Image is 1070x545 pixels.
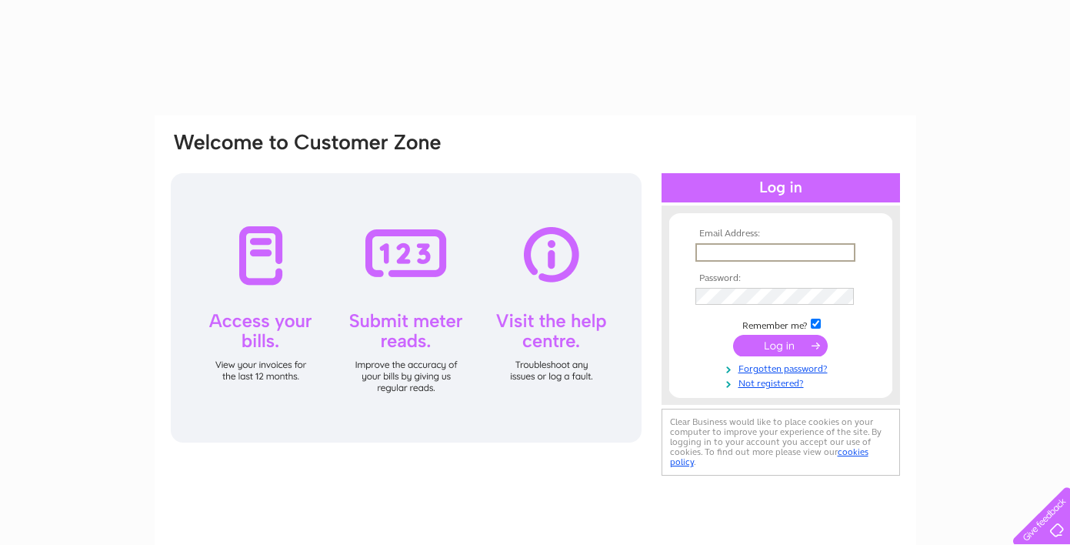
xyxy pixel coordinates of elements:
[692,316,870,332] td: Remember me?
[695,360,870,375] a: Forgotten password?
[670,446,868,467] a: cookies policy
[733,335,828,356] input: Submit
[695,375,870,390] a: Not registered?
[692,273,870,284] th: Password:
[662,409,900,476] div: Clear Business would like to place cookies on your computer to improve your experience of the sit...
[692,229,870,239] th: Email Address:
